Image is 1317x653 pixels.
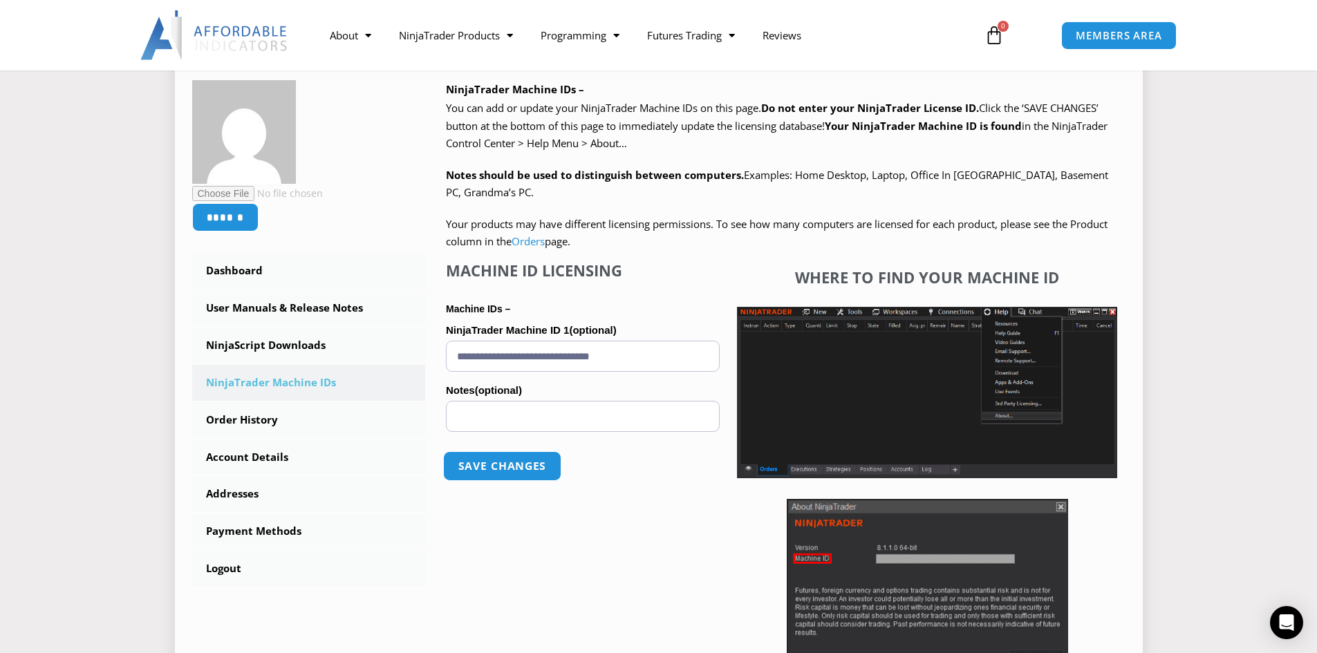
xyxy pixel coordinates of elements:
img: Screenshot 2025-01-17 1155544 | Affordable Indicators – NinjaTrader [737,307,1117,478]
a: NinjaTrader Products [385,19,527,51]
a: Logout [192,551,426,587]
button: Save changes [443,451,561,481]
span: (optional) [569,324,616,336]
span: Examples: Home Desktop, Laptop, Office In [GEOGRAPHIC_DATA], Basement PC, Grandma’s PC. [446,168,1108,200]
h4: Where to find your Machine ID [737,268,1117,286]
span: (optional) [475,384,522,396]
span: Click the ‘SAVE CHANGES’ button at the bottom of this page to immediately update the licensing da... [446,101,1108,150]
a: Reviews [749,19,815,51]
span: 0 [998,21,1009,32]
div: Open Intercom Messenger [1270,606,1303,639]
a: Futures Trading [633,19,749,51]
a: User Manuals & Release Notes [192,290,426,326]
img: 5ebd2ad3cadb59b625902614edfc7868c1b455e7c084807fd13aae7f92df3755 [192,80,296,184]
strong: Notes should be used to distinguish between computers. [446,168,744,182]
a: NinjaTrader Machine IDs [192,365,426,401]
span: MEMBERS AREA [1076,30,1162,41]
strong: Machine IDs – [446,303,510,314]
a: Payment Methods [192,513,426,549]
b: Do not enter your NinjaTrader License ID. [761,101,979,115]
label: Notes [446,380,720,401]
a: About [316,19,385,51]
strong: Your NinjaTrader Machine ID is found [825,119,1022,133]
a: Order History [192,402,426,438]
a: MEMBERS AREA [1061,21,1177,50]
a: Programming [527,19,633,51]
label: NinjaTrader Machine ID 1 [446,320,720,341]
nav: Account pages [192,253,426,587]
a: Orders [512,234,545,248]
img: LogoAI | Affordable Indicators – NinjaTrader [140,10,289,60]
h4: Machine ID Licensing [446,261,720,279]
nav: Menu [316,19,969,51]
span: Your products may have different licensing permissions. To see how many computers are licensed fo... [446,217,1108,249]
span: You can add or update your NinjaTrader Machine IDs on this page. [446,101,761,115]
a: Dashboard [192,253,426,289]
a: Account Details [192,439,426,475]
a: 0 [964,15,1025,55]
b: NinjaTrader Machine IDs – [446,82,584,96]
a: NinjaScript Downloads [192,328,426,363]
a: Addresses [192,476,426,512]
